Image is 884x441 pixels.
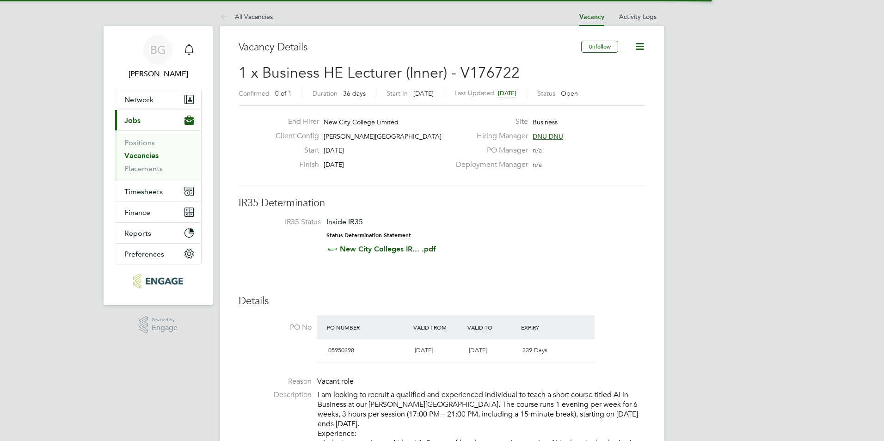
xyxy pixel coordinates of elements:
[239,89,270,98] label: Confirmed
[152,316,178,324] span: Powered by
[139,316,178,334] a: Powered byEngage
[115,202,201,222] button: Finance
[450,131,528,141] label: Hiring Manager
[124,116,141,125] span: Jobs
[124,138,155,147] a: Positions
[152,324,178,332] span: Engage
[415,346,433,354] span: [DATE]
[124,229,151,238] span: Reports
[115,89,201,110] button: Network
[133,274,183,288] img: carbonrecruitment-logo-retina.png
[239,196,645,210] h3: IR35 Determination
[268,146,319,155] label: Start
[324,146,344,154] span: [DATE]
[115,130,201,181] div: Jobs
[454,89,494,97] label: Last Updated
[115,68,202,80] span: Becky Green
[124,164,163,173] a: Placements
[124,187,163,196] span: Timesheets
[239,323,312,332] label: PO No
[220,12,273,21] a: All Vacancies
[324,118,399,126] span: New City College Limited
[561,89,578,98] span: Open
[413,89,434,98] span: [DATE]
[115,244,201,264] button: Preferences
[268,131,319,141] label: Client Config
[522,346,547,354] span: 339 Days
[450,117,528,127] label: Site
[326,217,363,226] span: Inside IR35
[150,44,166,56] span: BG
[581,41,618,53] button: Unfollow
[469,346,487,354] span: [DATE]
[239,390,312,400] label: Description
[239,294,645,308] h3: Details
[450,160,528,170] label: Deployment Manager
[239,64,520,82] span: 1 x Business HE Lecturer (Inner) - V176722
[239,377,312,386] label: Reason
[340,245,436,253] a: New City Colleges IR... .pdf
[248,217,321,227] label: IR35 Status
[326,232,411,239] strong: Status Determination Statement
[619,12,657,21] a: Activity Logs
[328,346,354,354] span: 05950398
[124,151,159,160] a: Vacancies
[124,95,153,104] span: Network
[533,160,542,169] span: n/a
[324,132,442,141] span: [PERSON_NAME][GEOGRAPHIC_DATA]
[411,319,465,336] div: Valid From
[115,223,201,243] button: Reports
[465,319,519,336] div: Valid To
[325,319,411,336] div: PO Number
[387,89,408,98] label: Start In
[498,89,516,97] span: [DATE]
[450,146,528,155] label: PO Manager
[104,26,213,305] nav: Main navigation
[124,208,150,217] span: Finance
[519,319,573,336] div: Expiry
[239,41,581,54] h3: Vacancy Details
[275,89,292,98] span: 0 of 1
[579,13,604,21] a: Vacancy
[115,274,202,288] a: Go to home page
[533,146,542,154] span: n/a
[124,250,164,258] span: Preferences
[313,89,338,98] label: Duration
[317,377,354,386] span: Vacant role
[115,110,201,130] button: Jobs
[324,160,344,169] span: [DATE]
[533,118,558,126] span: Business
[533,132,563,141] span: DNU DNU
[268,117,319,127] label: End Hirer
[115,35,202,80] a: BG[PERSON_NAME]
[343,89,366,98] span: 36 days
[268,160,319,170] label: Finish
[115,181,201,202] button: Timesheets
[537,89,555,98] label: Status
